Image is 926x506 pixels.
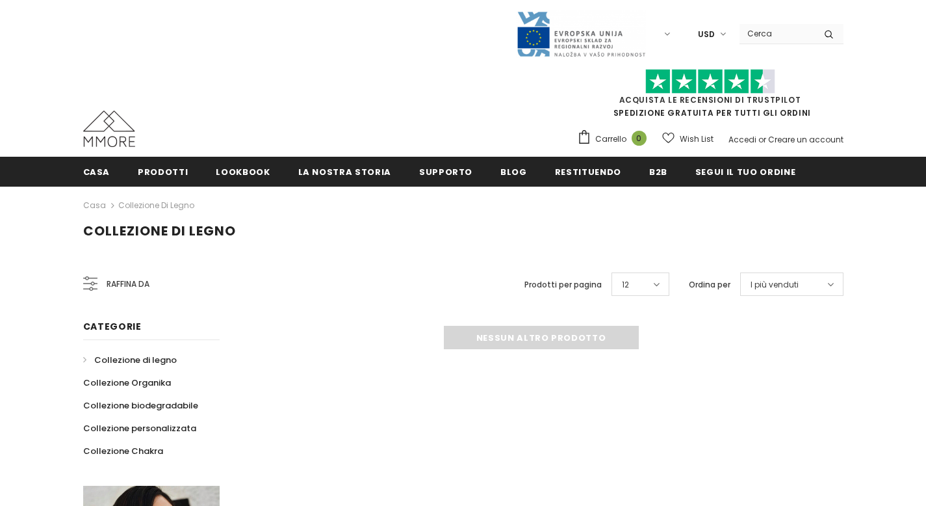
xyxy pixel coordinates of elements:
[622,278,629,291] span: 12
[516,10,646,58] img: Javni Razpis
[649,166,667,178] span: B2B
[94,354,177,366] span: Collezione di legno
[83,422,196,434] span: Collezione personalizzata
[649,157,667,186] a: B2B
[298,157,391,186] a: La nostra storia
[728,134,756,145] a: Accedi
[577,75,843,118] span: SPEDIZIONE GRATUITA PER TUTTI GLI ORDINI
[83,320,142,333] span: Categorie
[118,200,194,211] a: Collezione di legno
[595,133,626,146] span: Carrello
[695,166,795,178] span: Segui il tuo ordine
[83,157,110,186] a: Casa
[419,157,472,186] a: supporto
[689,278,730,291] label: Ordina per
[758,134,766,145] span: or
[555,157,621,186] a: Restituendo
[216,166,270,178] span: Lookbook
[632,131,647,146] span: 0
[83,198,106,213] a: Casa
[83,440,163,462] a: Collezione Chakra
[662,127,714,150] a: Wish List
[83,417,196,440] a: Collezione personalizzata
[619,94,801,105] a: Acquista le recensioni di TrustPilot
[138,157,188,186] a: Prodotti
[500,157,527,186] a: Blog
[107,277,149,291] span: Raffina da
[751,278,799,291] span: I più venduti
[500,166,527,178] span: Blog
[83,371,171,394] a: Collezione Organika
[577,129,653,149] a: Carrello 0
[698,28,715,41] span: USD
[83,349,177,371] a: Collezione di legno
[83,222,236,240] span: Collezione di legno
[83,111,135,147] img: Casi MMORE
[138,166,188,178] span: Prodotti
[516,28,646,39] a: Javni Razpis
[298,166,391,178] span: La nostra storia
[83,445,163,457] span: Collezione Chakra
[216,157,270,186] a: Lookbook
[645,69,775,94] img: Fidati di Pilot Stars
[680,133,714,146] span: Wish List
[419,166,472,178] span: supporto
[83,394,198,417] a: Collezione biodegradabile
[740,24,814,43] input: Search Site
[524,278,602,291] label: Prodotti per pagina
[83,399,198,412] span: Collezione biodegradabile
[555,166,621,178] span: Restituendo
[695,157,795,186] a: Segui il tuo ordine
[83,166,110,178] span: Casa
[768,134,843,145] a: Creare un account
[83,377,171,389] span: Collezione Organika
